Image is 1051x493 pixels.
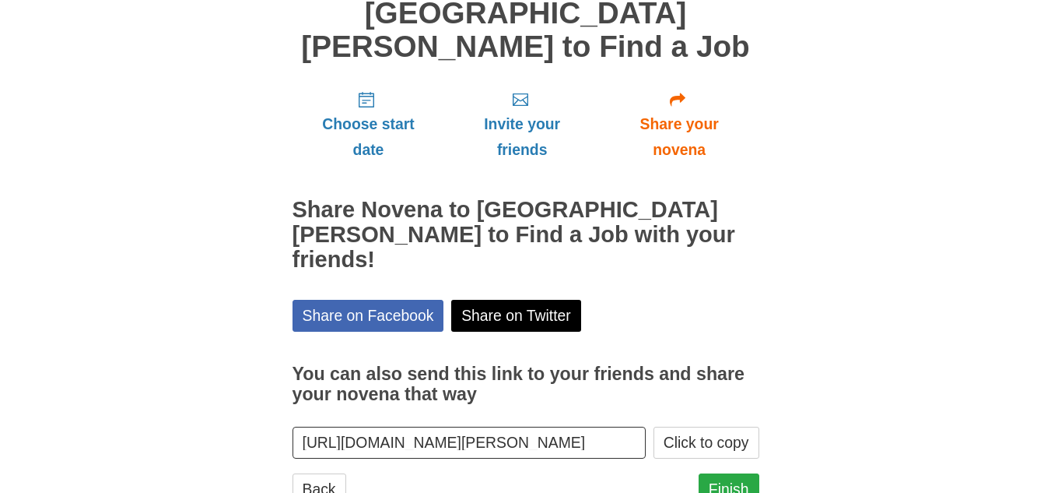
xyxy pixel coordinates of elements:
a: Share your novena [600,79,759,171]
span: Share your novena [615,111,744,163]
button: Click to copy [653,427,759,459]
h3: You can also send this link to your friends and share your novena that way [293,364,759,404]
a: Invite your friends [444,79,599,171]
a: Share on Facebook [293,300,444,332]
a: Choose start date [293,79,445,171]
span: Choose start date [308,111,429,163]
a: Share on Twitter [451,300,581,332]
h2: Share Novena to [GEOGRAPHIC_DATA][PERSON_NAME] to Find a Job with your friends! [293,198,759,273]
span: Invite your friends [460,111,583,163]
